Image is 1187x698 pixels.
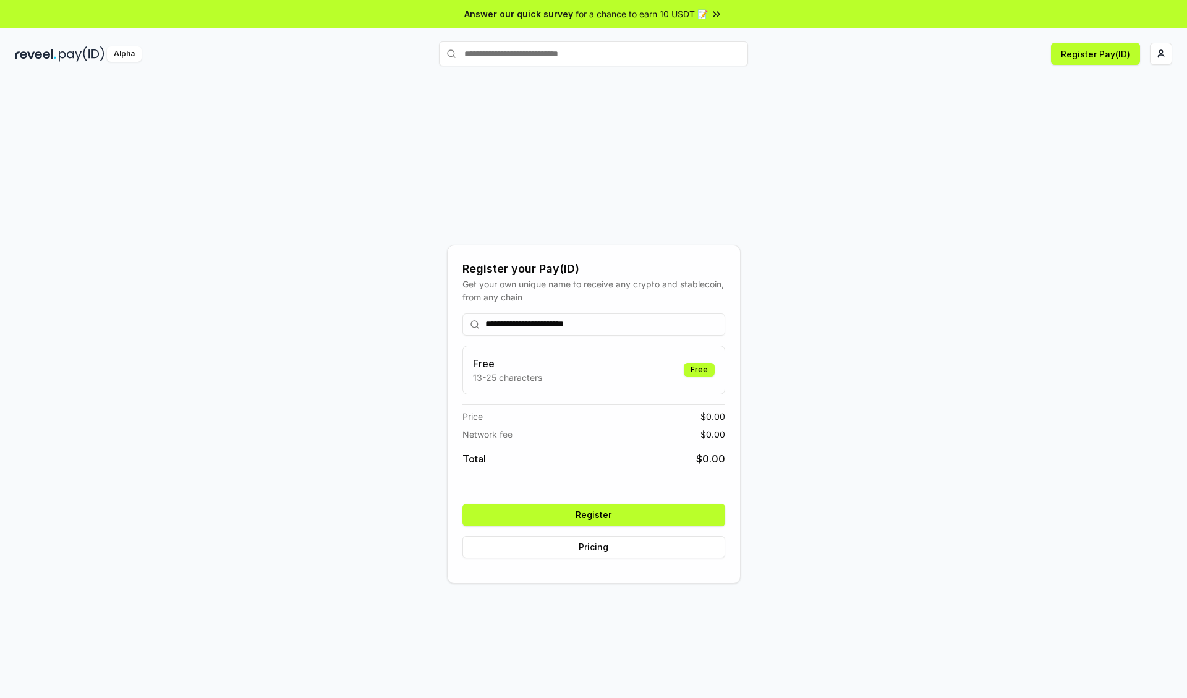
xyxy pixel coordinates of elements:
[462,410,483,423] span: Price
[464,7,573,20] span: Answer our quick survey
[1051,43,1140,65] button: Register Pay(ID)
[107,46,142,62] div: Alpha
[700,428,725,441] span: $ 0.00
[696,451,725,466] span: $ 0.00
[462,451,486,466] span: Total
[700,410,725,423] span: $ 0.00
[462,428,513,441] span: Network fee
[59,46,104,62] img: pay_id
[462,260,725,278] div: Register your Pay(ID)
[462,504,725,526] button: Register
[462,278,725,304] div: Get your own unique name to receive any crypto and stablecoin, from any chain
[684,363,715,377] div: Free
[473,371,542,384] p: 13-25 characters
[462,536,725,558] button: Pricing
[473,356,542,371] h3: Free
[576,7,708,20] span: for a chance to earn 10 USDT 📝
[15,46,56,62] img: reveel_dark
